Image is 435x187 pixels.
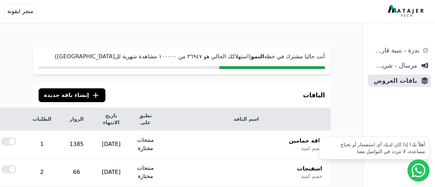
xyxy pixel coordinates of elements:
td: منتجات مختارة [129,130,162,158]
strong: النمو [251,53,264,60]
td: 1385 [60,130,94,158]
span: باقة حمامين [289,137,322,145]
td: [DATE] [94,130,129,158]
td: 66 [60,158,94,186]
button: متجر ايقونة [4,4,37,19]
span: إنشاء باقة جديدة [44,91,89,99]
img: MatajerTech Logo [388,5,425,18]
span: متجر ايقونة [7,7,33,16]
span: خصم كمية [301,173,322,180]
th: تاريخ الانتهاء [94,108,129,130]
th: الطلبات [24,108,60,130]
span: باقات العروض [371,76,417,86]
td: [DATE] [94,158,129,186]
th: تطبق على [129,108,162,130]
div: أهلاً بك! إذا كان لديك أي استفسار أو تحتاج مساعدة، لا تتردد في التواصل معنا [324,141,425,155]
h3: الباقات [303,90,325,100]
td: 1 [24,130,60,158]
span: اسفنجات [297,165,322,173]
th: اسم الباقة [162,108,330,130]
td: 2 [24,158,60,186]
span: ندرة - تنبية قارب علي النفاذ [371,46,419,55]
span: خصم كمية [301,145,322,152]
span: مرسال - شريط دعاية [371,61,417,70]
td: منتجات مختارة [129,158,162,186]
th: الزوار [60,108,94,130]
p: أنت حاليا مشترك في خطة (استهلاكك الحالي هو ۳٦٩٤٧ من ١۰۰۰۰۰ مشاهدة شهرية لل[GEOGRAPHIC_DATA]) [39,52,325,61]
button: إنشاء باقة جديدة [39,88,106,102]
